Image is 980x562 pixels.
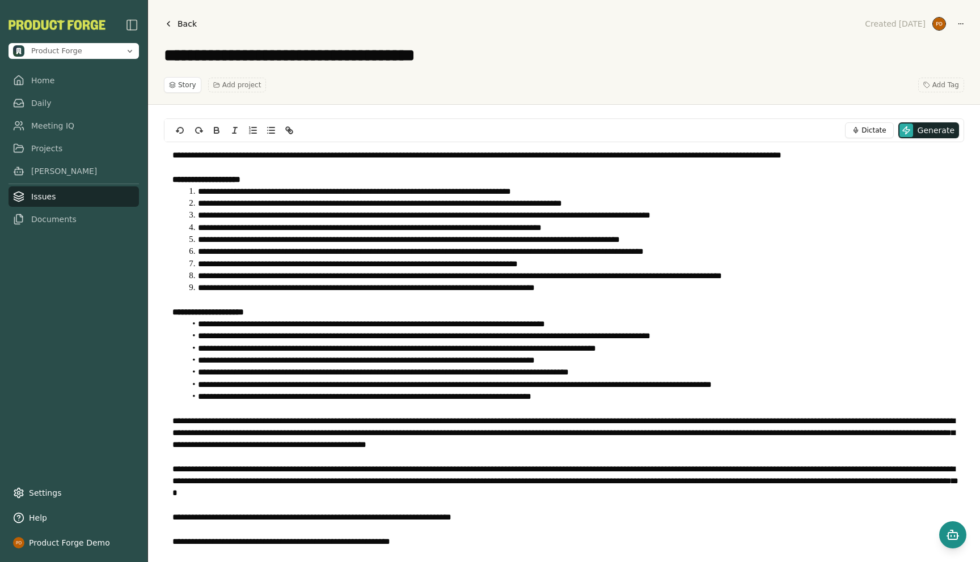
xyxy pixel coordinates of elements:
[9,20,105,30] button: PF-Logo
[245,124,261,137] button: Ordered
[13,537,24,548] img: profile
[9,533,139,553] button: Product Forge Demo
[9,508,139,528] button: Help
[178,80,196,90] span: Story
[31,46,82,56] span: Product Forge
[932,17,946,31] img: Product Forge Demo
[918,78,964,92] button: Add Tag
[208,78,267,92] button: Add project
[164,16,197,32] a: Back
[178,18,197,29] span: Back
[9,483,139,503] a: Settings
[191,124,206,137] button: redo
[227,124,243,137] button: Italic
[13,45,24,57] img: Product Forge
[861,126,886,135] span: Dictate
[164,77,201,93] button: Story
[263,124,279,137] button: Bullet
[9,70,139,91] a: Home
[209,124,225,137] button: Bold
[125,18,139,32] img: sidebar
[9,209,139,229] a: Documents
[9,20,105,30] img: Product Forge
[899,18,926,29] span: [DATE]
[9,116,139,136] a: Meeting IQ
[9,43,139,59] button: Open organization switcher
[222,80,261,90] span: Add project
[898,122,959,138] button: Generate
[281,124,297,137] button: Link
[9,186,139,207] a: Issues
[932,80,959,90] span: Add Tag
[9,138,139,159] a: Projects
[845,122,893,138] button: Dictate
[9,161,139,181] a: [PERSON_NAME]
[172,124,188,137] button: undo
[865,18,896,29] span: Created
[9,93,139,113] a: Daily
[858,16,953,32] button: Created[DATE]Product Forge Demo
[918,125,954,136] span: Generate
[939,521,966,548] button: Open chat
